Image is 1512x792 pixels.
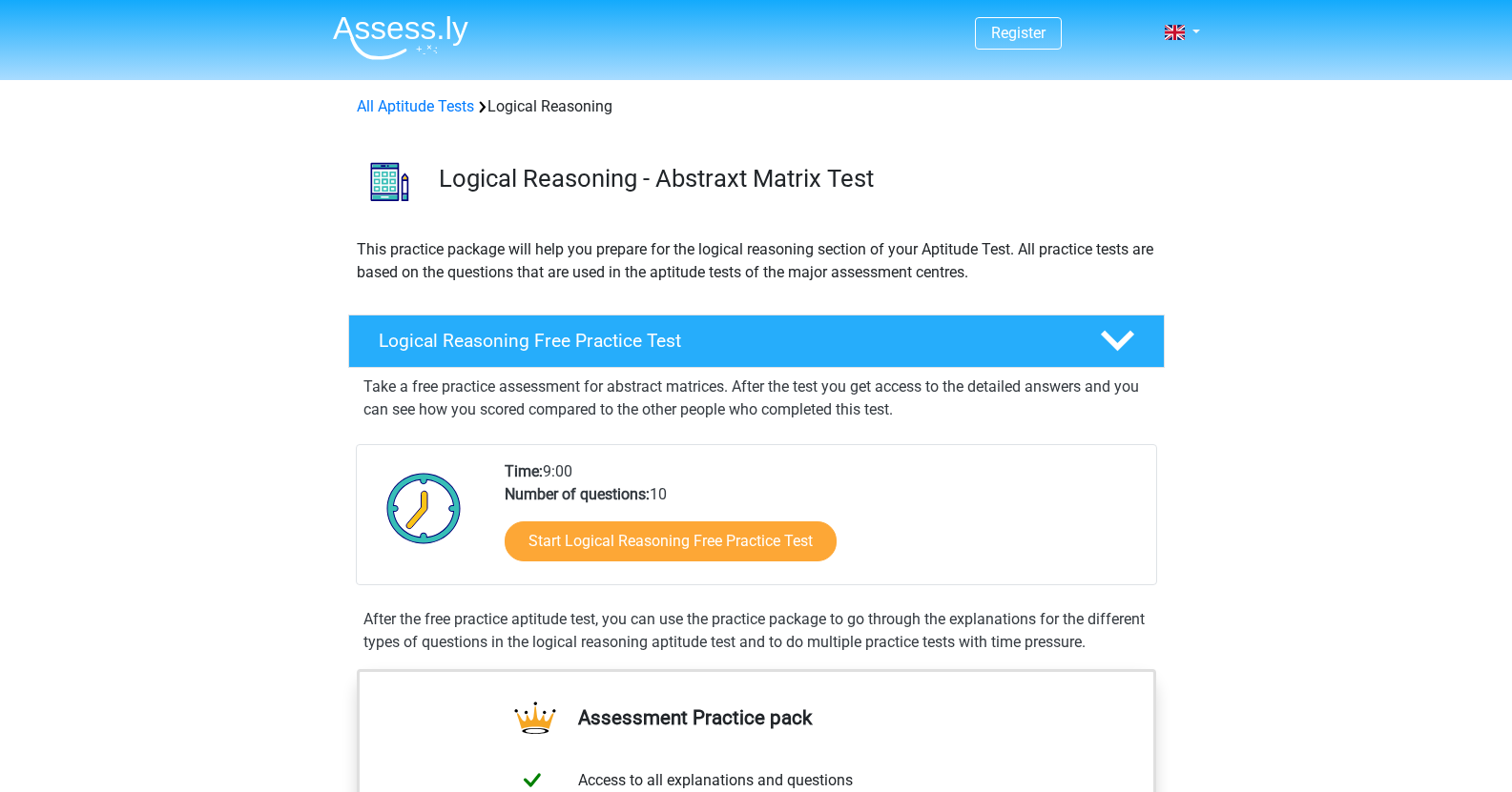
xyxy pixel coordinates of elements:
[376,460,472,556] img: Clock
[363,376,1150,421] p: Take a free practice assessment for abstract matrices. After the test you get access to the detai...
[341,315,1172,368] a: Logical Reasoning Free Practice Test
[356,608,1157,654] div: After the free practice aptitude test, you can use the practice package to go through the explana...
[490,460,1155,584] div: 9:00 10
[505,485,650,503] b: Number of questions:
[505,462,543,480] b: Time:
[505,521,837,561] a: Start Logical Reasoning Free Practice Test
[357,97,474,115] a: All Aptitude Tests
[379,330,1069,352] h4: Logical Reasoning Free Practice Test
[333,15,468,60] img: Assessly
[349,95,1164,118] div: Logical Reasoning
[349,141,430,222] img: logical reasoning
[357,238,1156,284] p: This practice package will help you prepare for the logical reasoning section of your Aptitude Te...
[439,164,1150,193] h3: Logical Reasoning - Abstraxt Matrix Test
[991,24,1046,42] a: Register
